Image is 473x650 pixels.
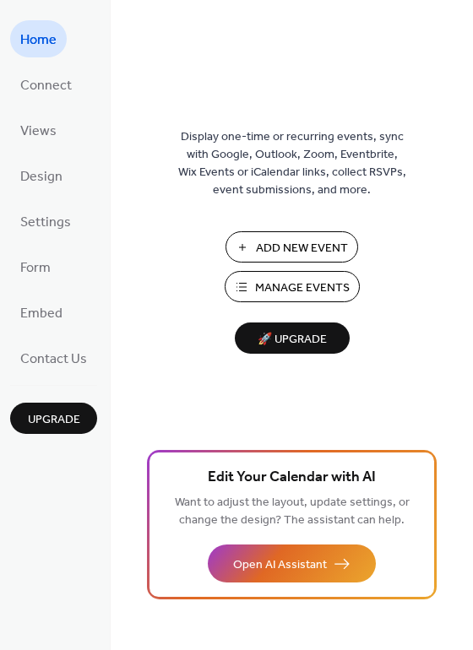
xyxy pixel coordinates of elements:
span: Connect [20,73,72,100]
span: 🚀 Upgrade [245,328,340,351]
button: Add New Event [226,231,358,263]
a: Contact Us [10,339,97,376]
a: Embed [10,294,73,331]
a: Design [10,157,73,194]
button: 🚀 Upgrade [235,322,350,354]
span: Display one-time or recurring events, sync with Google, Outlook, Zoom, Eventbrite, Wix Events or ... [178,128,406,199]
span: Embed [20,301,63,328]
span: Design [20,164,63,191]
button: Manage Events [225,271,360,302]
a: Home [10,20,67,57]
span: Manage Events [255,279,350,297]
span: Home [20,27,57,54]
span: Contact Us [20,346,87,373]
span: Want to adjust the layout, update settings, or change the design? The assistant can help. [175,491,410,532]
span: Form [20,255,51,282]
a: Settings [10,203,81,240]
span: Upgrade [28,411,80,429]
a: Form [10,248,61,285]
a: Views [10,111,67,149]
span: Edit Your Calendar with AI [208,466,376,490]
a: Connect [10,66,82,103]
span: Open AI Assistant [233,556,327,574]
button: Open AI Assistant [208,544,376,582]
span: Settings [20,209,71,236]
span: Add New Event [256,240,348,257]
button: Upgrade [10,403,97,434]
span: Views [20,118,57,145]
